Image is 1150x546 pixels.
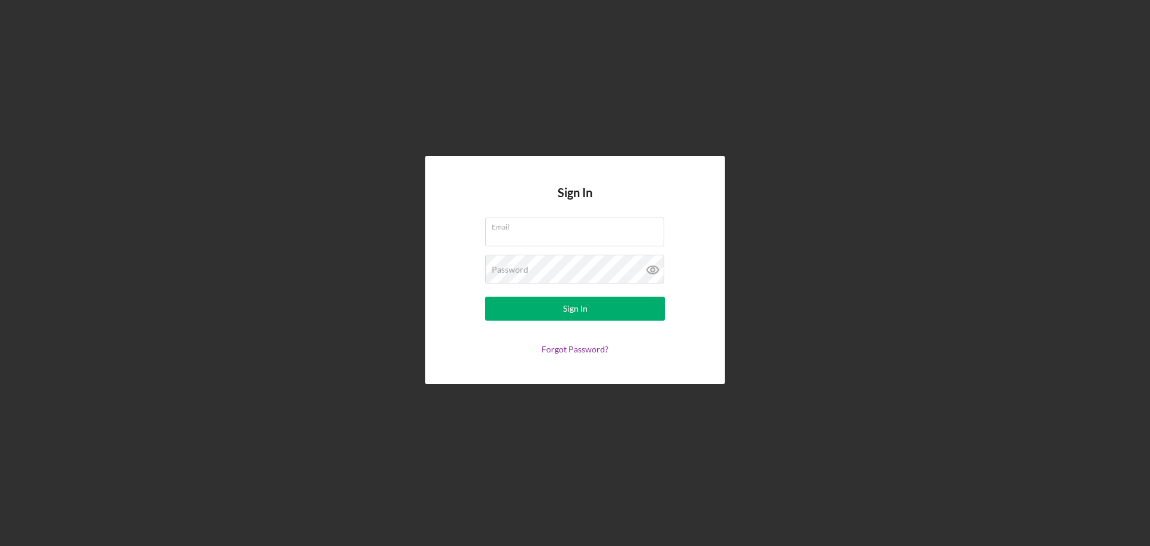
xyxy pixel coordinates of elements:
[563,297,588,321] div: Sign In
[541,344,609,354] a: Forgot Password?
[485,297,665,321] button: Sign In
[492,265,528,274] label: Password
[558,186,592,218] h4: Sign In
[492,218,664,231] label: Email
